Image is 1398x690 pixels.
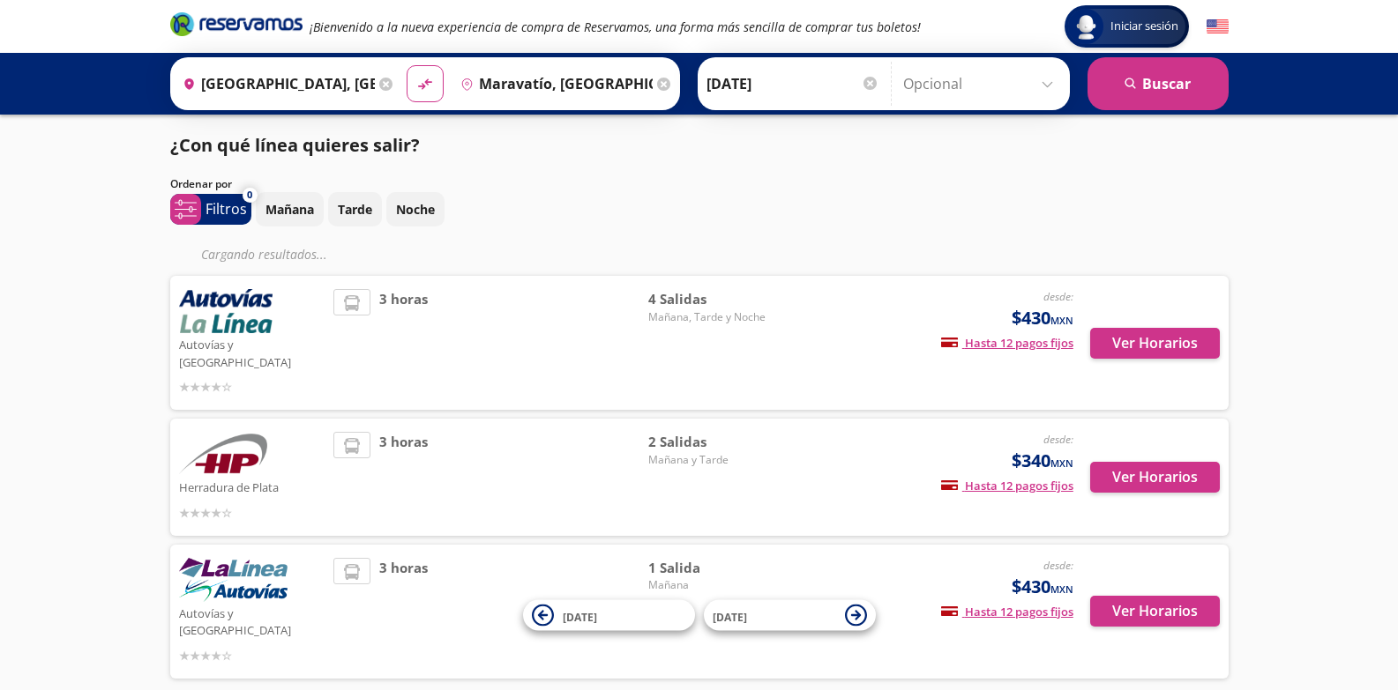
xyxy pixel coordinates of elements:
button: English [1207,16,1229,38]
p: Autovías y [GEOGRAPHIC_DATA] [179,602,325,640]
span: [DATE] [713,609,747,624]
span: 4 Salidas [648,289,772,309]
a: Brand Logo [170,11,303,42]
input: Buscar Origen [176,62,375,106]
em: desde: [1043,289,1073,304]
span: $430 [1012,574,1073,600]
span: 3 horas [379,289,428,397]
button: [DATE] [704,600,876,631]
span: Hasta 12 pagos fijos [941,335,1073,351]
span: Mañana, Tarde y Noche [648,309,772,325]
em: ¡Bienvenido a la nueva experiencia de compra de Reservamos, una forma más sencilla de comprar tus... [310,19,921,35]
small: MXN [1050,582,1073,596]
p: Autovías y [GEOGRAPHIC_DATA] [179,333,325,371]
span: 1 Salida [648,558,772,578]
span: Iniciar sesión [1103,18,1185,35]
button: Noche [386,192,445,226]
p: Mañana [265,200,314,219]
button: Mañana [256,192,324,226]
p: Tarde [338,200,372,219]
p: Filtros [206,198,247,219]
p: ¿Con qué línea quieres salir? [170,132,420,159]
button: 0Filtros [170,194,251,225]
img: Autovías y La Línea [179,289,273,333]
em: desde: [1043,432,1073,447]
span: 3 horas [379,558,428,665]
span: 3 horas [379,432,428,523]
input: Buscar Destino [453,62,653,106]
span: 0 [247,188,252,203]
small: MXN [1050,456,1073,470]
button: [DATE] [523,600,695,631]
p: Noche [396,200,435,219]
button: Ver Horarios [1090,596,1220,627]
img: Herradura de Plata [179,432,267,476]
input: Opcional [903,62,1061,106]
small: MXN [1050,314,1073,327]
em: desde: [1043,558,1073,573]
span: Mañana [648,577,772,593]
span: Hasta 12 pagos fijos [941,478,1073,493]
button: Tarde [328,192,382,226]
button: Buscar [1088,57,1229,110]
span: [DATE] [563,609,597,624]
span: $430 [1012,305,1073,331]
button: Ver Horarios [1090,328,1220,359]
i: Brand Logo [170,11,303,37]
span: 2 Salidas [648,432,772,452]
span: $340 [1012,448,1073,474]
p: Herradura de Plata [179,476,325,497]
input: Elegir Fecha [706,62,879,106]
button: Ver Horarios [1090,462,1220,493]
span: Mañana y Tarde [648,452,772,468]
span: Hasta 12 pagos fijos [941,604,1073,620]
img: Autovías y La Línea [179,558,288,602]
em: Cargando resultados ... [201,246,327,263]
p: Ordenar por [170,176,232,192]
